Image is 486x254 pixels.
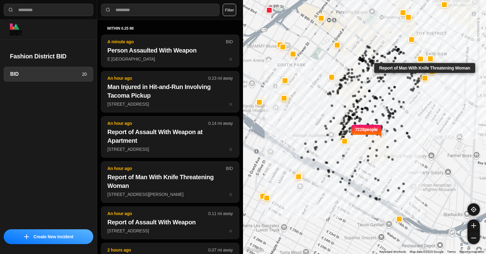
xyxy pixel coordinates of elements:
button: iconCreate New Incident [4,229,93,244]
img: recenter [471,207,476,212]
img: logo [10,23,22,36]
h2: Report of Assault With Weapon at Apartment [107,128,233,145]
button: recenter [467,203,480,216]
p: 20 [82,71,87,77]
img: notch [350,124,355,138]
button: Filter [223,4,236,16]
img: icon [24,234,29,239]
a: A minute agoBIDPerson Assaulted With WeaponE [GEOGRAPHIC_DATA]star [101,56,239,61]
button: An hour ago0.14 mi awayReport of Assault With Weapon at Apartment[STREET_ADDRESS]star [101,116,239,158]
span: star [229,147,233,152]
button: An hour ago0.11 mi awayReport of Assault With Weapon[STREET_ADDRESS]star [101,206,239,239]
p: An hour ago [107,165,226,171]
button: zoom-in [467,219,480,232]
p: BID [226,39,233,45]
p: E [GEOGRAPHIC_DATA] [107,56,233,62]
h3: BID [10,70,82,78]
h2: Man Injured in Hit-and-Run Involving Tacoma Pickup [107,83,233,100]
span: star [229,228,233,233]
img: zoom-out [471,235,476,240]
p: BID [226,165,233,171]
img: zoom-in [471,223,476,228]
img: search [8,7,14,13]
div: Report of Man With Knife Threatening Woman [374,63,475,73]
button: An hour ago0.23 mi awayMan Injured in Hit-and-Run Involving Tacoma Pickup[STREET_ADDRESS]star [101,71,239,112]
p: A minute ago [107,39,226,45]
a: Terms (opens in new tab) [447,250,456,253]
button: Report of Man With Knife Threatening Woman [421,75,428,82]
p: An hour ago [107,210,208,217]
img: notch [378,124,382,138]
p: [STREET_ADDRESS][PERSON_NAME] [107,191,233,197]
a: An hour ago0.14 mi awayReport of Assault With Weapon at Apartment[STREET_ADDRESS]star [101,146,239,152]
a: Report a map error [459,250,484,253]
a: BID20 [4,67,93,82]
h2: Report of Man With Knife Threatening Woman [107,173,233,190]
p: 0.07 mi away [208,247,233,253]
img: Google [245,246,265,254]
button: zoom-out [467,232,480,244]
p: [STREET_ADDRESS] [107,146,233,152]
span: star [229,102,233,107]
h2: Fashion District BID [10,52,87,61]
p: An hour ago [107,120,208,126]
button: A minute agoBIDPerson Assaulted With WeaponE [GEOGRAPHIC_DATA]star [101,35,239,67]
p: Create New Incident [33,234,73,240]
span: star [229,192,233,197]
p: An hour ago [107,75,208,81]
a: An hour agoBIDReport of Man With Knife Threatening Woman[STREET_ADDRESS][PERSON_NAME]star [101,192,239,197]
span: star [229,57,233,61]
span: Map data ©2025 Google [410,250,443,253]
p: [STREET_ADDRESS] [107,101,233,107]
a: An hour ago0.11 mi awayReport of Assault With Weapon[STREET_ADDRESS]star [101,228,239,233]
p: [STREET_ADDRESS] [107,228,233,234]
h2: Report of Assault With Weapon [107,218,233,226]
p: 0.11 mi away [208,210,233,217]
h2: Person Assaulted With Weapon [107,46,233,55]
p: 2 hours ago [107,247,208,253]
img: search [105,7,111,13]
button: An hour agoBIDReport of Man With Knife Threatening Woman[STREET_ADDRESS][PERSON_NAME]star [101,161,239,203]
a: An hour ago0.23 mi awayMan Injured in Hit-and-Run Involving Tacoma Pickup[STREET_ADDRESS]star [101,101,239,107]
p: 0.23 mi away [208,75,233,81]
p: 7228 people [355,126,378,140]
p: 0.14 mi away [208,120,233,126]
a: Open this area in Google Maps (opens a new window) [245,246,265,254]
h5: within 0.25 mi [107,26,233,31]
button: Keyboard shortcuts [379,250,406,254]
